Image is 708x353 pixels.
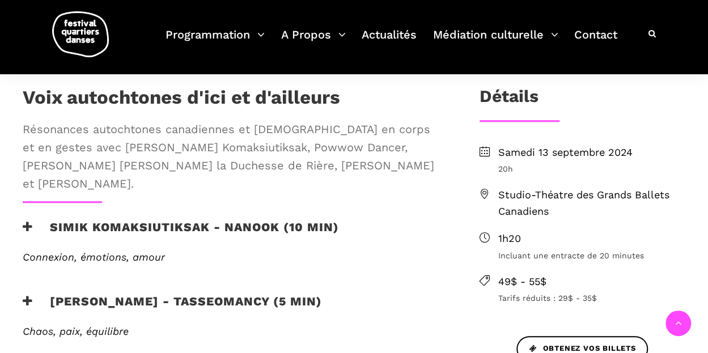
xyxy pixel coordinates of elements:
[362,25,417,58] a: Actualités
[23,294,322,322] h3: [PERSON_NAME] - Tasseomancy (5 min)
[23,220,339,248] h3: Simik Komaksiutiksak - Nanook (10 min)
[433,25,558,58] a: Médiation culturelle
[498,144,685,161] span: Samedi 13 septembre 2024
[498,187,685,220] span: Studio-Théatre des Grands Ballets Canadiens
[166,25,265,58] a: Programmation
[498,231,685,247] span: 1h20
[498,292,685,304] span: Tarifs réduits : 29$ - 35$
[498,249,685,262] span: Incluant une entracte de 20 minutes
[281,25,346,58] a: A Propos
[23,325,129,337] em: Chaos, paix, équilibre
[574,25,617,58] a: Contact
[52,11,109,57] img: logo-fqd-med
[23,86,340,114] h1: Voix autochtones d'ici et d'ailleurs
[23,120,443,193] span: Résonances autochtones canadiennes et [DEMOGRAPHIC_DATA] en corps et en gestes avec [PERSON_NAME]...
[498,274,685,290] span: 49$ - 55$
[498,163,685,175] span: 20h
[480,86,539,114] h3: Détails
[23,251,165,263] em: Connexion, émotions, amour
